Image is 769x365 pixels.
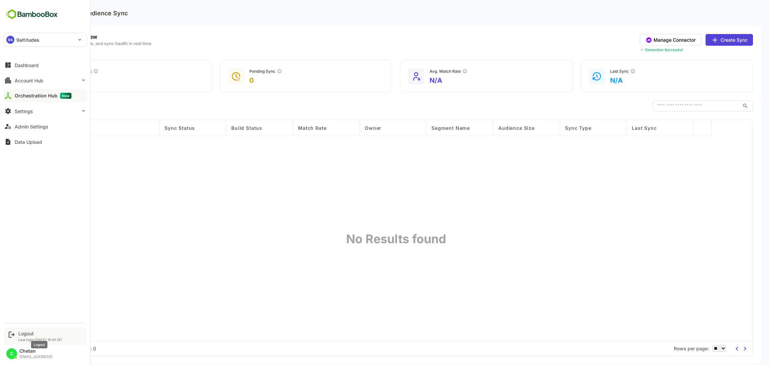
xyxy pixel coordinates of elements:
[16,41,129,46] p: Track delivery, match-rate, and sync health in real time.
[3,104,87,118] button: Settings
[587,76,612,84] p: N/A
[70,68,75,74] button: Audiences in ‘Ready’ status and actively receiving ad delivery.
[408,125,447,131] span: Segment Name
[21,125,32,131] span: Title
[141,125,172,131] span: Sync Status
[15,139,42,145] div: Data Upload
[616,48,730,52] div: Connection Successful!
[20,346,73,351] div: Total Rows: 0 | Rows: 0
[45,68,75,74] div: Active Sync
[651,346,686,351] span: Rows per page:
[15,108,33,114] div: Settings
[406,76,444,84] p: N/A
[19,348,52,354] div: Chetan
[18,331,62,336] div: Logout
[682,34,730,46] button: Create Sync
[16,36,39,43] p: 9altitudes
[3,58,87,72] button: Dashboard
[406,68,444,74] div: Avg. Match Rate
[15,78,43,83] div: Account Hub
[275,125,303,131] span: Match Rate
[3,120,87,133] button: Admin Settings
[587,68,612,74] div: Last Sync
[15,93,71,99] div: Orchestration Hub
[34,10,104,17] p: LinkedIn Audience Sync
[208,125,239,131] span: Build Status
[15,62,39,68] div: Dashboard
[3,8,60,21] img: BambooboxFullLogoMark.5f36c76dfaba33ec1ec1367b70bb1252.svg
[616,34,678,46] button: Manage Connector
[341,125,358,131] span: Owner
[608,125,633,131] span: Last Sync
[45,76,75,84] p: 0
[6,36,14,44] div: 9A
[4,33,86,46] div: 9A9altitudes
[3,74,87,87] button: Account Hub
[18,338,62,342] p: Last login: [DATE] 16:45 IST
[439,68,444,74] button: Average percentage of contacts/companies LinkedIn successfully matched.
[226,76,259,84] p: 0
[16,34,129,39] p: Performance Overview
[6,348,17,359] div: C
[3,89,87,102] button: Orchestration HubNew
[19,355,52,359] div: [EMAIL_ADDRESS]
[15,124,48,129] div: Admin Settings
[475,125,511,131] span: Audience Size
[607,68,612,74] button: Time since the most recent batch update.
[3,135,87,148] button: Data Upload
[313,232,433,342] div: No Results found
[542,125,568,131] span: Sync Type
[60,93,71,99] span: New
[253,68,259,74] button: Audiences still in ‘Building’ or ‘Updating’ for more than 24 hours.
[226,68,259,74] div: Pending Sync
[8,8,18,18] button: back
